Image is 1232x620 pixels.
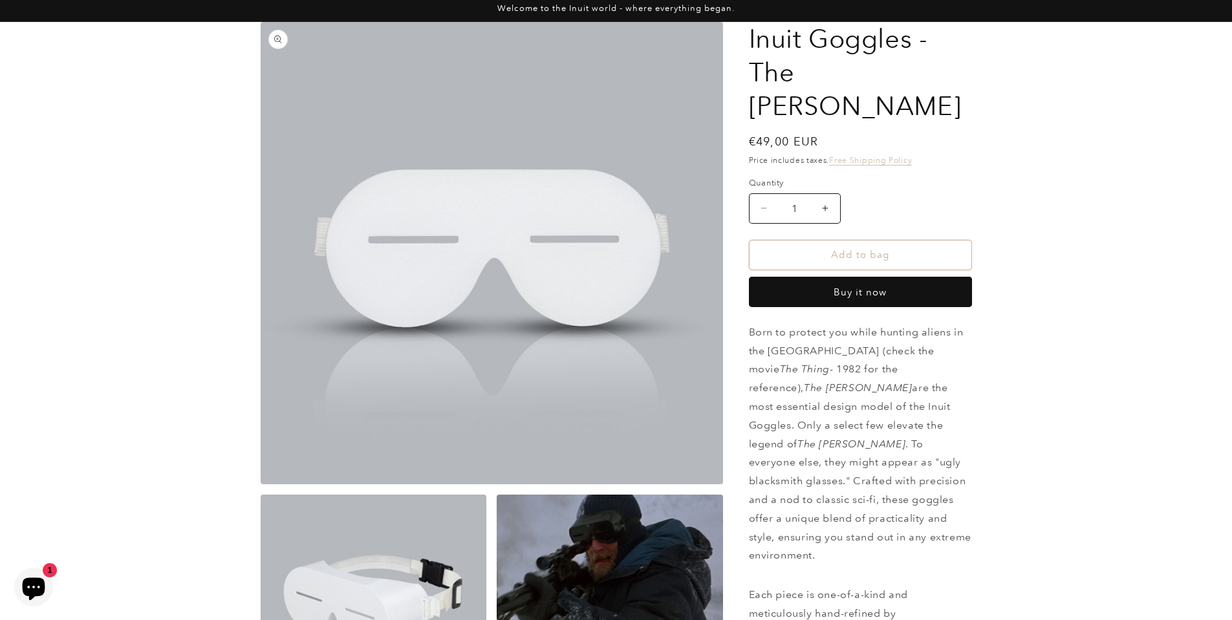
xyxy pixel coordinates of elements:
[497,3,735,13] span: Welcome to the Inuit world - where everything began.
[749,176,972,189] label: Quantity
[797,438,905,450] em: The [PERSON_NAME]
[749,323,972,565] p: Born to protect you while hunting aliens in the [GEOGRAPHIC_DATA] (check the movie - 1982 for the...
[829,155,912,165] a: Free Shipping Policy
[749,133,819,150] span: €49,00 EUR
[10,568,57,610] inbox-online-store-chat: Shopify online store chat
[780,363,830,375] em: The Thing
[749,22,972,123] h1: Inuit Goggles - The [PERSON_NAME]
[749,240,972,270] button: Add to bag
[749,277,972,307] button: Buy it now
[804,381,912,394] em: The [PERSON_NAME]
[749,154,972,167] div: Price includes taxes.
